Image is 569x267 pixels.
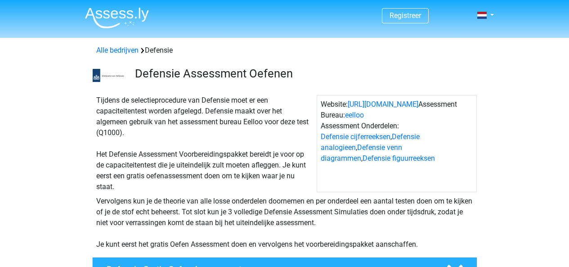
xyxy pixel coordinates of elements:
a: Defensie analogieen [321,132,420,152]
a: Defensie cijferreeksen [321,132,390,141]
div: Defensie [93,45,477,56]
div: Tijdens de selectieprocedure van Defensie moet er een capaciteitentest worden afgelegd. Defensie ... [93,95,317,192]
a: eelloo [345,111,364,119]
a: Registreer [390,11,421,20]
div: Website: Assessment Bureau: Assessment Onderdelen: , , , [317,95,477,192]
h3: Defensie Assessment Oefenen [135,67,470,81]
a: Defensie figuurreeksen [363,154,435,163]
a: Defensie venn diagrammen [321,143,402,163]
a: [URL][DOMAIN_NAME] [348,100,418,109]
div: Vervolgens kun je de theorie van alle losse onderdelen doornemen en per onderdeel een aantal test... [93,196,477,250]
img: Assessly [85,7,149,28]
a: Alle bedrijven [96,46,139,54]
